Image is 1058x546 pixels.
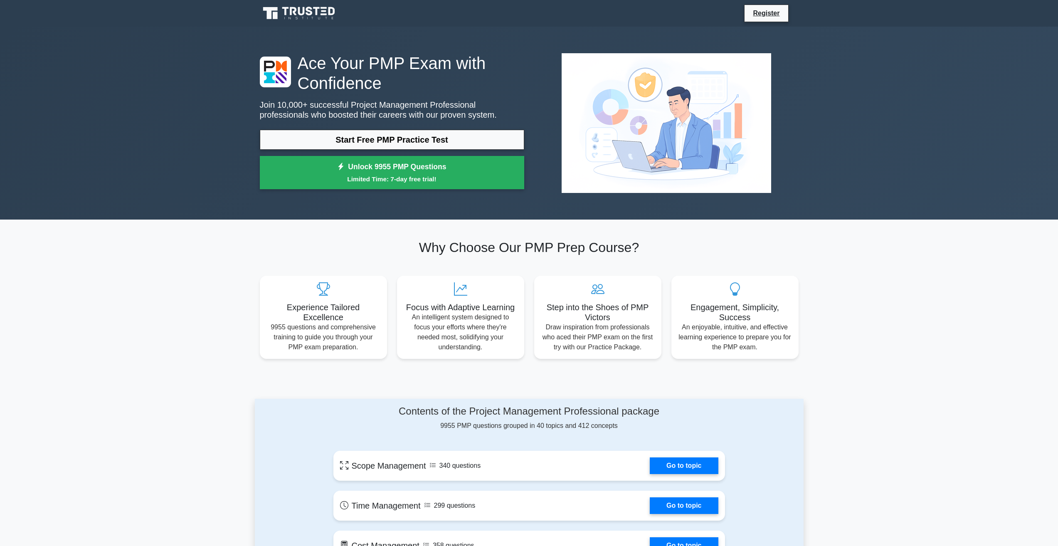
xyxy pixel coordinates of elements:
[748,8,784,18] a: Register
[555,47,778,200] img: Project Management Professional Preview
[260,53,524,93] h1: Ace Your PMP Exam with Confidence
[650,457,718,474] a: Go to topic
[270,174,514,184] small: Limited Time: 7-day free trial!
[650,497,718,514] a: Go to topic
[260,156,524,189] a: Unlock 9955 PMP QuestionsLimited Time: 7-day free trial!
[260,130,524,150] a: Start Free PMP Practice Test
[333,405,725,418] h4: Contents of the Project Management Professional package
[333,405,725,431] div: 9955 PMP questions grouped in 40 topics and 412 concepts
[678,302,792,322] h5: Engagement, Simplicity, Success
[404,312,518,352] p: An intelligent system designed to focus your efforts where they're needed most, solidifying your ...
[541,302,655,322] h5: Step into the Shoes of PMP Victors
[260,240,799,255] h2: Why Choose Our PMP Prep Course?
[678,322,792,352] p: An enjoyable, intuitive, and effective learning experience to prepare you for the PMP exam.
[266,302,380,322] h5: Experience Tailored Excellence
[260,100,524,120] p: Join 10,000+ successful Project Management Professional professionals who boosted their careers w...
[541,322,655,352] p: Draw inspiration from professionals who aced their PMP exam on the first try with our Practice Pa...
[266,322,380,352] p: 9955 questions and comprehensive training to guide you through your PMP exam preparation.
[404,302,518,312] h5: Focus with Adaptive Learning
